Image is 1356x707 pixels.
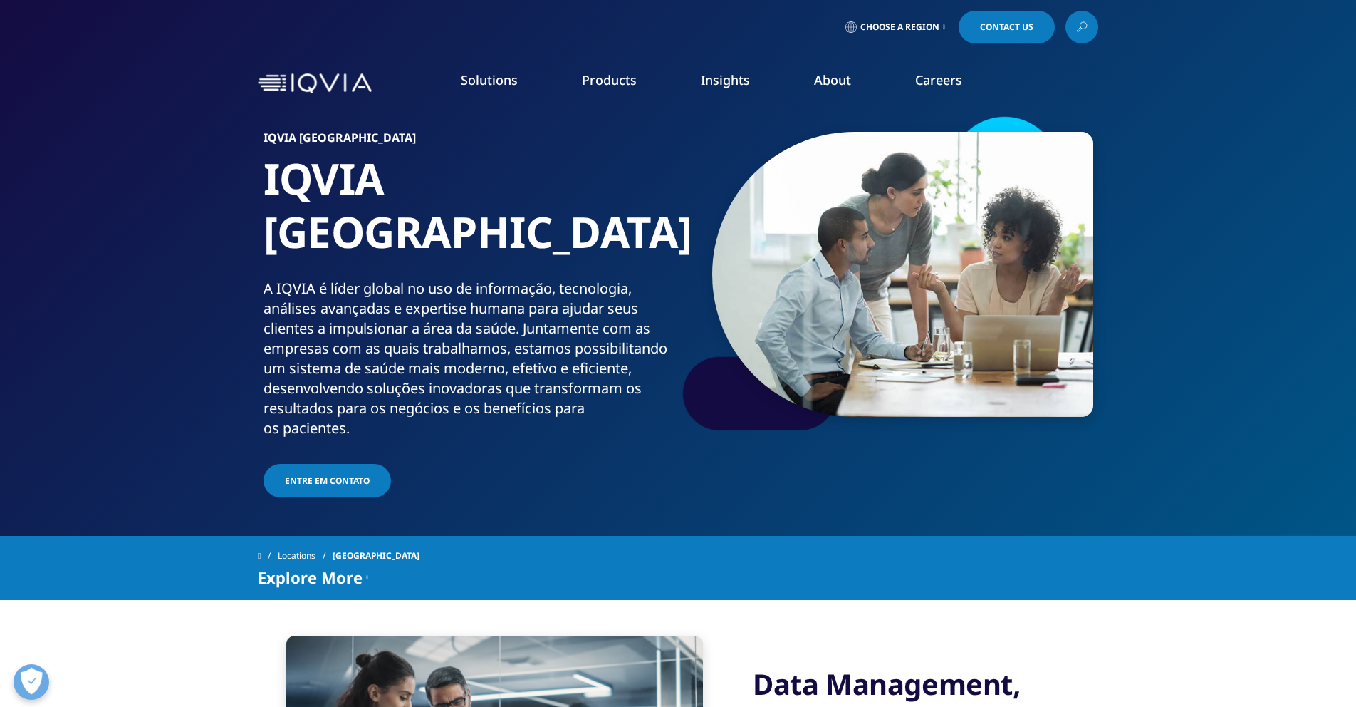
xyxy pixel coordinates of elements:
span: [GEOGRAPHIC_DATA] [333,543,419,569]
nav: Primary [377,50,1098,117]
a: Careers [915,71,962,88]
h6: IQVIA [GEOGRAPHIC_DATA] [264,132,673,152]
button: Präferenzen öffnen [14,664,49,700]
a: Contact Us [959,11,1055,43]
span: Choose a Region [860,21,939,33]
span: Contact Us [980,23,1033,31]
span: Entre em contato [285,475,370,487]
h1: IQVIA [GEOGRAPHIC_DATA] [264,152,673,279]
div: A IQVIA é líder global no uso de informação, tecnologia, análises avançadas e expertise humana pa... [264,279,673,438]
a: Solutions [461,71,518,88]
a: Entre em contato [264,464,391,497]
a: Products [582,71,637,88]
a: About [814,71,851,88]
span: Explore More [258,569,363,586]
a: Locations [278,543,333,569]
img: 106_small-group-discussion.jpg [712,132,1093,417]
a: Insights [701,71,750,88]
